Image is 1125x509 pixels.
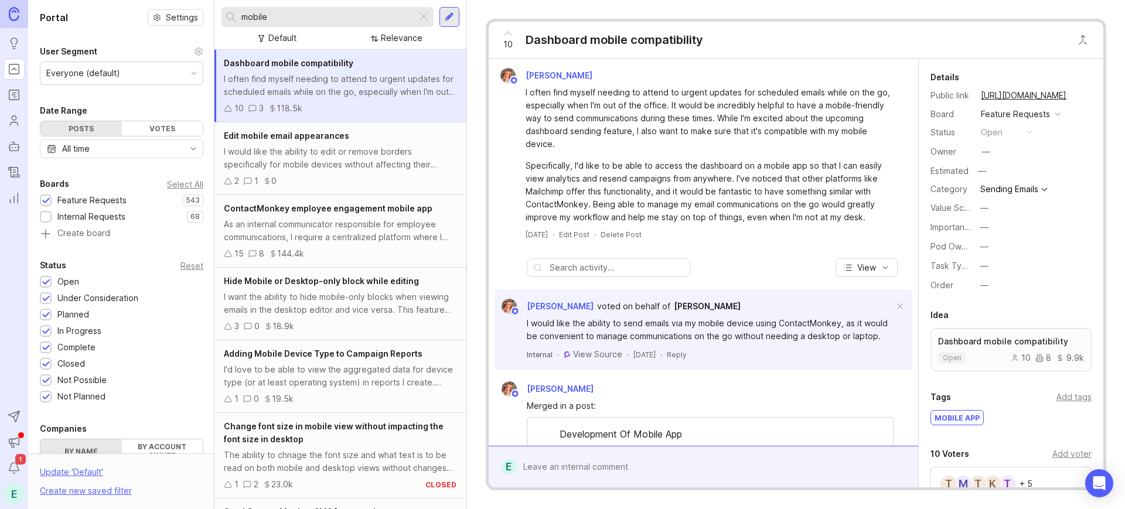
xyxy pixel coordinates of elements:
div: · [557,350,559,360]
div: User Segment [40,45,97,59]
div: Reset [180,262,203,269]
a: Create board [40,229,203,240]
div: Select All [167,181,203,187]
div: Development Of Mobile App [527,427,893,447]
div: Owner [930,145,971,158]
div: 0 [254,320,260,333]
div: T [969,474,987,493]
div: 1 [234,478,238,491]
input: Search... [241,11,412,23]
span: Hide Mobile or Desktop-only block while editing [224,276,419,286]
span: [PERSON_NAME] [526,70,592,80]
div: · [553,230,554,240]
div: Add tags [1056,391,1092,404]
div: I'd love to be able to view the aggregated data for device type (or at least operating system) in... [224,363,457,389]
svg: toggle icon [184,144,203,153]
div: Merged in a post: [527,399,894,412]
span: Dashboard mobile compatibility [224,58,353,68]
div: 8 [1035,354,1051,362]
div: Open Intercom Messenger [1085,469,1113,497]
div: 2 [254,478,258,491]
label: Task Type [930,261,972,271]
img: Bronwen W [498,299,521,314]
label: By name [40,439,122,463]
div: 10 [234,102,244,115]
p: 68 [190,212,200,221]
a: [PERSON_NAME] [674,300,741,313]
img: Bronwen W [497,68,520,83]
div: + 5 [1020,480,1032,488]
span: Edit mobile email appearances [224,131,349,141]
div: K [983,474,1002,493]
div: Public link [930,89,971,102]
div: · [594,230,596,240]
div: Open [57,275,79,288]
div: Internal Requests [57,210,125,223]
span: [PERSON_NAME] [674,301,741,311]
a: View Source [573,349,622,360]
a: Dashboard mobile compatibilityI often find myself needing to attend to urgent updates for schedul... [214,50,466,122]
span: [PERSON_NAME] [527,384,594,394]
a: Bronwen W[PERSON_NAME] [493,68,602,83]
time: [DATE] [633,350,656,359]
div: Everyone (default) [46,67,120,80]
div: I would like the ability to send emails via my mobile device using ContactMonkey, as it would be ... [527,317,894,343]
div: Status [930,126,971,139]
div: — [980,221,988,234]
span: View [857,262,876,274]
div: Delete Post [601,230,642,240]
span: 1 [15,454,26,464]
div: Add voter [1052,447,1092,460]
div: · [627,350,629,360]
div: 2 [234,175,239,187]
a: Changelog [4,162,25,183]
div: Votes [122,121,203,136]
label: Order [930,280,953,290]
img: member badge [510,390,519,398]
time: [DATE] [526,230,548,239]
div: — [980,201,988,214]
span: 10 [503,38,513,51]
div: Create new saved filter [40,484,132,497]
div: Not Planned [57,390,105,403]
div: Dashboard mobile compatibility [526,32,703,48]
span: [PERSON_NAME] [527,301,594,311]
p: open [943,353,962,363]
div: — [974,163,990,179]
div: 144.4k [277,247,304,260]
div: E [502,459,516,474]
div: mobile app [931,411,983,425]
div: Feature Requests [981,108,1050,121]
div: Default [268,32,296,45]
div: Feature Requests [57,194,127,207]
div: Posts [40,121,122,136]
button: Settings [148,9,203,26]
div: T [939,474,958,493]
div: Not Possible [57,374,107,387]
div: Details [930,70,959,84]
a: Bronwen W[PERSON_NAME] [495,381,603,397]
div: 3 [234,320,239,333]
button: E [4,483,25,504]
a: Adding Mobile Device Type to Campaign ReportsI'd love to be able to view the aggregated data for ... [214,340,466,413]
div: I often find myself needing to attend to urgent updates for scheduled emails while on the go, esp... [526,86,895,151]
div: Edit Post [559,230,589,240]
div: Closed [57,357,85,370]
div: The ability to chnage the font size and what text is to be read on both mobile and desktop views ... [224,449,457,474]
div: voted on behalf of [597,300,670,313]
div: Idea [930,308,949,322]
a: Ideas [4,33,25,54]
div: — [980,240,988,253]
div: open [981,126,1003,139]
span: ContactMonkey employee engagement mobile app [224,203,432,213]
button: Notifications [4,457,25,479]
div: 8 [259,247,264,260]
a: ContactMonkey employee engagement mobile appAs an internal communicator responsible for employee ... [214,195,466,268]
div: All time [62,142,90,155]
span: Settings [166,12,198,23]
label: Pod Ownership [930,241,990,251]
label: Value Scale [930,203,976,213]
span: Adding Mobile Device Type to Campaign Reports [224,349,422,358]
div: In Progress [57,324,101,337]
